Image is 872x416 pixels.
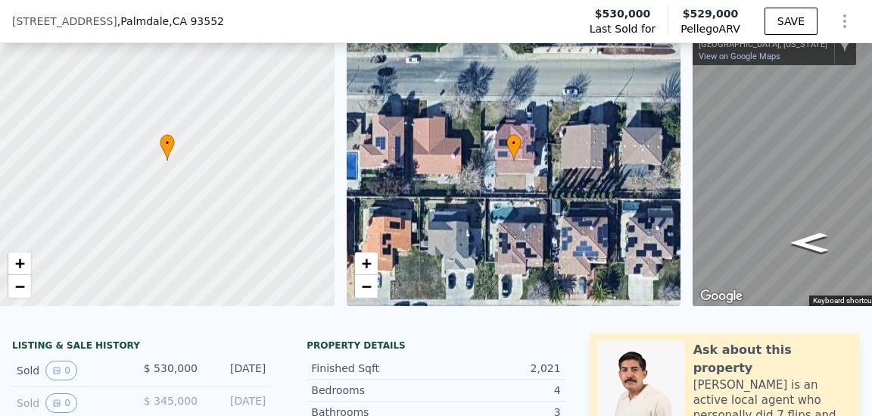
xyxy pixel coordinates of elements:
span: Pellego ARV [680,21,740,36]
span: − [15,277,25,296]
span: $ 530,000 [144,362,198,374]
span: • [160,136,175,150]
img: Google [696,286,746,306]
span: + [15,254,25,273]
span: + [361,254,371,273]
path: Go East, E Ave R 11 [774,228,845,258]
div: Property details [307,339,565,352]
span: − [361,277,371,296]
div: [GEOGRAPHIC_DATA], [US_STATE] [699,39,827,49]
div: 2,021 [436,361,561,376]
a: Zoom in [8,252,31,275]
span: Last Sold for [590,21,656,36]
a: Zoom out [355,275,378,298]
button: View historical data [45,361,77,380]
span: $530,000 [595,6,651,21]
div: Finished Sqft [311,361,436,376]
div: Sold [17,393,129,413]
div: • [506,134,522,161]
button: Show Options [830,6,860,36]
a: Show location on map [839,36,850,52]
span: $ 345,000 [144,395,198,407]
div: [DATE] [210,393,266,413]
span: , Palmdale [117,14,224,29]
a: Zoom out [8,275,31,298]
div: 4 [436,383,561,398]
div: [DATE] [210,361,266,380]
span: [STREET_ADDRESS] [12,14,117,29]
a: View on Google Maps [699,52,780,61]
div: Bedrooms [311,383,436,398]
span: • [506,136,522,150]
button: SAVE [765,8,817,35]
div: Ask about this property [693,341,852,377]
span: , CA 93552 [169,15,224,27]
div: Sold [17,361,129,380]
span: $529,000 [683,8,739,20]
div: • [160,134,175,161]
a: Open this area in Google Maps (opens a new window) [696,286,746,306]
div: LISTING & SALE HISTORY [12,339,270,355]
a: Zoom in [355,252,378,275]
button: View historical data [45,393,77,413]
